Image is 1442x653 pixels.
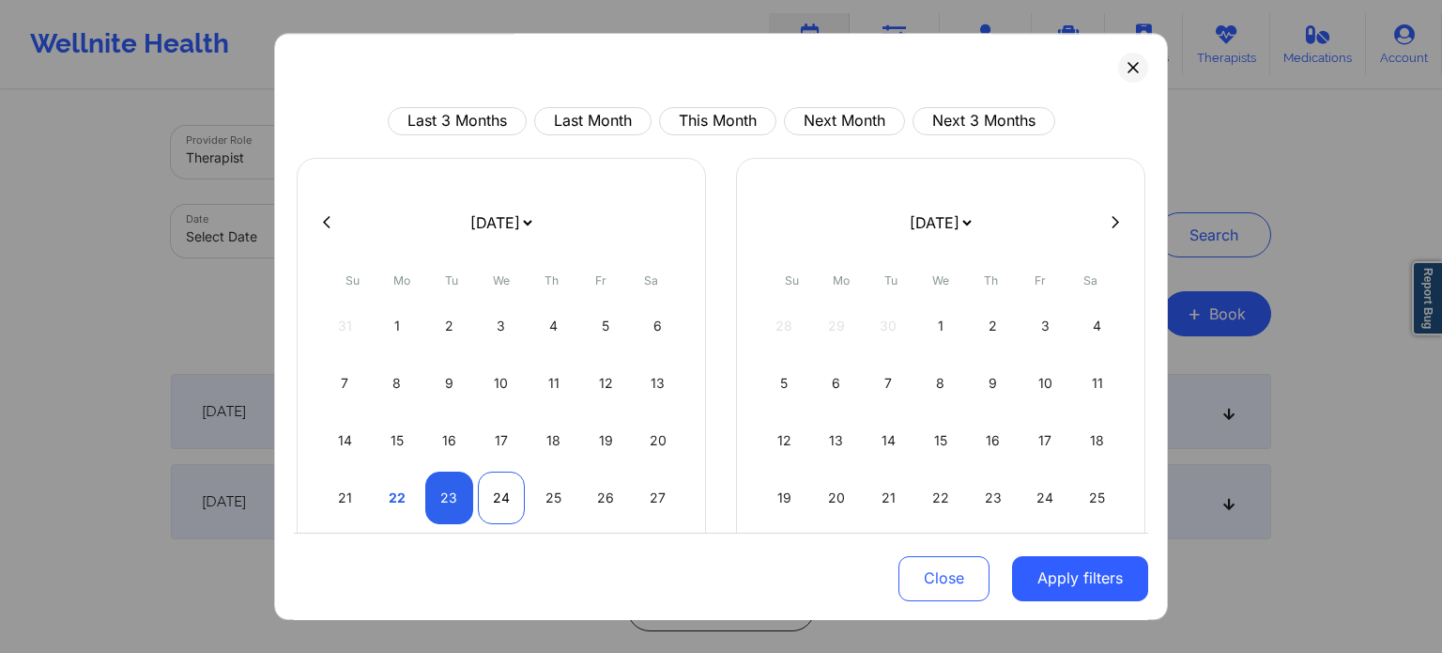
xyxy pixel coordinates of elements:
abbr: Sunday [785,273,799,288]
div: Sun Oct 26 2025 [760,529,808,582]
div: Fri Sep 12 2025 [582,357,630,410]
div: Sat Oct 18 2025 [1073,414,1121,467]
div: Wed Oct 29 2025 [917,529,965,582]
div: Thu Oct 02 2025 [969,300,1017,352]
div: Sun Oct 12 2025 [760,414,808,467]
div: Mon Sep 01 2025 [374,300,422,352]
div: Fri Oct 31 2025 [1021,529,1069,582]
div: Mon Sep 29 2025 [374,529,422,582]
button: Next Month [784,107,905,135]
abbr: Friday [1035,273,1046,288]
div: Thu Sep 11 2025 [529,357,577,410]
button: This Month [659,107,776,135]
div: Sun Sep 28 2025 [321,529,369,582]
div: Fri Oct 17 2025 [1021,414,1069,467]
div: Fri Oct 10 2025 [1021,357,1069,410]
div: Sat Oct 25 2025 [1073,472,1121,524]
div: Fri Sep 26 2025 [582,472,630,524]
div: Tue Sep 23 2025 [425,472,473,524]
div: Mon Oct 27 2025 [813,529,861,582]
div: Wed Oct 22 2025 [917,472,965,524]
div: Mon Sep 22 2025 [374,472,422,524]
abbr: Tuesday [884,273,897,288]
div: Wed Oct 01 2025 [917,300,965,352]
div: Wed Oct 08 2025 [917,357,965,410]
button: Apply filters [1012,555,1148,600]
abbr: Thursday [545,273,559,288]
button: Last 3 Months [388,107,527,135]
abbr: Monday [393,273,410,288]
div: Sat Sep 20 2025 [634,414,682,467]
div: Fri Sep 19 2025 [582,414,630,467]
div: Tue Oct 14 2025 [865,414,913,467]
div: Fri Oct 24 2025 [1021,472,1069,524]
div: Tue Oct 07 2025 [865,357,913,410]
div: Fri Oct 03 2025 [1021,300,1069,352]
div: Tue Sep 09 2025 [425,357,473,410]
div: Tue Sep 16 2025 [425,414,473,467]
div: Fri Sep 05 2025 [582,300,630,352]
div: Sat Oct 04 2025 [1073,300,1121,352]
div: Tue Oct 28 2025 [865,529,913,582]
div: Sun Sep 21 2025 [321,472,369,524]
div: Wed Sep 24 2025 [478,472,526,524]
button: Last Month [534,107,652,135]
div: Sun Oct 19 2025 [760,472,808,524]
button: Close [898,555,989,600]
abbr: Saturday [1083,273,1097,288]
div: Thu Sep 18 2025 [529,414,577,467]
div: Sun Sep 07 2025 [321,357,369,410]
div: Wed Sep 03 2025 [478,300,526,352]
div: Sat Sep 06 2025 [634,300,682,352]
abbr: Wednesday [932,273,949,288]
div: Tue Sep 30 2025 [425,529,473,582]
div: Wed Oct 15 2025 [917,414,965,467]
div: Thu Oct 30 2025 [969,529,1017,582]
abbr: Saturday [644,273,658,288]
div: Mon Oct 20 2025 [813,472,861,524]
abbr: Thursday [984,273,998,288]
abbr: Tuesday [445,273,458,288]
div: Mon Oct 06 2025 [813,357,861,410]
div: Sun Oct 05 2025 [760,357,808,410]
div: Thu Oct 23 2025 [969,472,1017,524]
div: Thu Sep 04 2025 [529,300,577,352]
div: Sat Sep 27 2025 [634,472,682,524]
div: Tue Oct 21 2025 [865,472,913,524]
div: Tue Sep 02 2025 [425,300,473,352]
div: Sat Oct 11 2025 [1073,357,1121,410]
div: Mon Sep 08 2025 [374,357,422,410]
button: Next 3 Months [913,107,1055,135]
div: Sun Sep 14 2025 [321,414,369,467]
abbr: Monday [833,273,850,288]
div: Thu Sep 25 2025 [529,472,577,524]
div: Wed Sep 10 2025 [478,357,526,410]
div: Wed Sep 17 2025 [478,414,526,467]
div: Mon Oct 13 2025 [813,414,861,467]
div: Sat Sep 13 2025 [634,357,682,410]
abbr: Wednesday [493,273,510,288]
div: Thu Oct 16 2025 [969,414,1017,467]
abbr: Sunday [345,273,360,288]
abbr: Friday [595,273,606,288]
div: Mon Sep 15 2025 [374,414,422,467]
div: Thu Oct 09 2025 [969,357,1017,410]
